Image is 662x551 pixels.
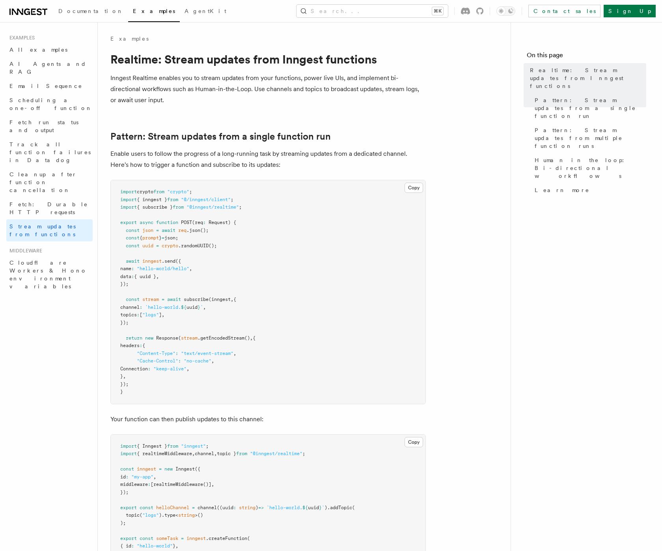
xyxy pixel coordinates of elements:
[9,83,82,89] span: Email Sequence
[148,366,151,372] span: :
[126,297,140,302] span: const
[180,2,231,21] a: AgentKit
[120,343,140,348] span: headers
[233,505,236,510] span: :
[126,512,140,518] span: topic
[142,243,153,248] span: uuid
[211,358,214,364] span: ,
[156,228,159,233] span: =
[159,512,162,518] span: )
[244,335,250,341] span: ()
[137,189,153,194] span: crypto
[302,505,308,510] span: ${
[120,204,137,210] span: import
[110,52,426,66] h1: Realtime: Stream updates from Inngest functions
[110,131,331,142] a: Pattern: Stream updates from a single function run
[120,274,131,279] span: data
[120,312,137,318] span: topics
[175,512,178,518] span: <
[181,304,186,310] span: ${
[6,35,35,41] span: Examples
[6,256,93,293] a: Cloudflare Workers & Hono environment variables
[120,389,123,394] span: }
[181,443,206,449] span: "inngest"
[173,543,175,549] span: }
[530,66,646,90] span: Realtime: Stream updates from Inngest functions
[531,153,646,183] a: Human in the loop: Bi-directional workflows
[173,204,184,210] span: from
[324,505,327,510] span: )
[120,505,137,510] span: export
[432,7,443,15] kbd: ⌘K
[137,443,167,449] span: { Inngest }
[120,381,129,387] span: });
[159,466,162,472] span: =
[214,451,217,456] span: ,
[6,137,93,167] a: Track all function failures in Datadog
[6,115,93,137] a: Fetch run status and output
[9,47,67,53] span: All examples
[110,414,426,425] p: Your function can then publish updates to this channel:
[159,235,162,241] span: }
[198,304,200,310] span: }
[233,351,236,356] span: ,
[6,43,93,57] a: All examples
[6,248,42,254] span: Middleware
[531,183,646,197] a: Learn more
[134,274,156,279] span: { uuid }
[181,197,231,202] span: "@/inngest/client"
[120,197,137,202] span: import
[120,520,126,526] span: );
[217,505,233,510] span: ((uuid
[131,474,153,480] span: "my-app"
[198,335,244,341] span: .getEncodedStream
[120,366,148,372] span: Connection
[120,543,131,549] span: { id
[162,297,164,302] span: =
[6,79,93,93] a: Email Sequence
[9,223,76,237] span: Stream updates from functions
[140,235,142,241] span: {
[126,335,142,341] span: return
[153,189,164,194] span: from
[189,189,192,194] span: ;
[9,97,92,111] span: Scheduling a one-off function
[250,335,253,341] span: ,
[192,220,203,225] span: (req
[253,335,255,341] span: {
[145,335,153,341] span: new
[185,8,226,14] span: AgentKit
[120,474,126,480] span: id
[535,156,646,180] span: Human in the loop: Bi-directional workflows
[531,93,646,123] a: Pattern: Stream updates from a single function run
[137,543,173,549] span: "hello-world"
[181,351,233,356] span: "text/event-stream"
[126,474,129,480] span: :
[327,505,352,510] span: .addTopic
[203,304,206,310] span: ,
[131,543,134,549] span: :
[120,443,137,449] span: import
[267,505,302,510] span: `hello-world.
[142,258,162,264] span: inngest
[164,235,178,241] span: json;
[159,312,162,318] span: ]
[604,5,656,17] a: Sign Up
[148,482,151,487] span: :
[308,505,319,510] span: uuid
[156,335,178,341] span: Response
[137,197,167,202] span: { inngest }
[120,536,137,541] span: export
[142,235,159,241] span: prompt
[167,197,178,202] span: from
[527,63,646,93] a: Realtime: Stream updates from Inngest functions
[186,204,239,210] span: "@inngest/realtime"
[198,505,217,510] span: channel
[110,35,149,43] a: Examples
[137,204,173,210] span: { subscribe }
[9,201,88,215] span: Fetch: Durable HTTP requests
[137,312,140,318] span: :
[192,451,195,456] span: ,
[120,220,137,225] span: export
[140,536,153,541] span: const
